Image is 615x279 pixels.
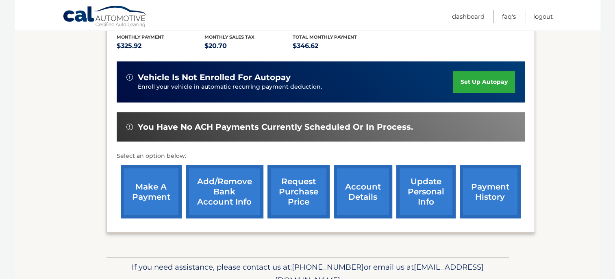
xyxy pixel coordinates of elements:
[138,122,413,132] span: You have no ACH payments currently scheduled or in process.
[204,34,254,40] span: Monthly sales Tax
[533,10,553,23] a: Logout
[293,40,381,52] p: $346.62
[293,34,357,40] span: Total Monthly Payment
[502,10,516,23] a: FAQ's
[204,40,293,52] p: $20.70
[292,262,364,272] span: [PHONE_NUMBER]
[453,71,515,93] a: set up autopay
[334,165,392,218] a: account details
[138,83,453,92] p: Enroll your vehicle in automatic recurring payment deduction.
[121,165,182,218] a: make a payment
[117,34,164,40] span: Monthly Payment
[460,165,521,218] a: payment history
[138,72,291,83] span: vehicle is not enrolled for autopay
[117,40,205,52] p: $325.92
[117,151,525,161] p: Select an option below:
[396,165,456,218] a: update personal info
[126,124,133,130] img: alert-white.svg
[186,165,263,218] a: Add/Remove bank account info
[267,165,330,218] a: request purchase price
[126,74,133,81] img: alert-white.svg
[63,5,148,29] a: Cal Automotive
[452,10,485,23] a: Dashboard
